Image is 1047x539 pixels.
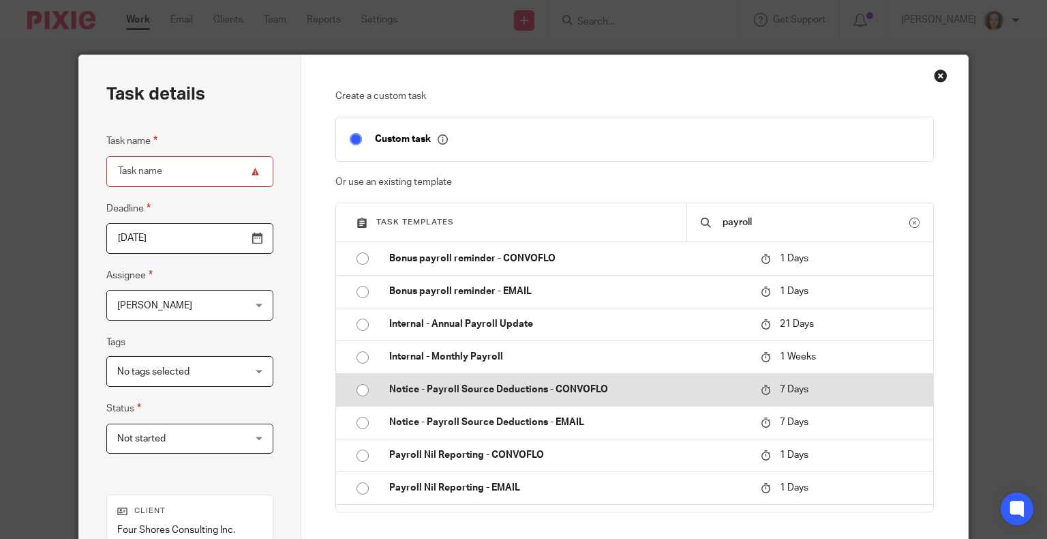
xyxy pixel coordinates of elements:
[389,481,747,495] p: Payroll Nil Reporting - EMAIL
[106,267,153,283] label: Assignee
[335,175,934,189] p: Or use an existing template
[106,336,125,349] label: Tags
[117,523,262,537] p: Four Shores Consulting Inc.
[780,483,808,493] span: 1 Days
[721,215,909,230] input: Search...
[117,434,166,443] span: Not started
[106,133,157,149] label: Task name
[117,367,189,377] span: No tags selected
[376,218,454,226] span: Task templates
[389,285,747,298] p: Bonus payroll reminder - EMAIL
[106,83,205,106] h2: Task details
[780,319,814,329] span: 21 Days
[389,252,747,265] p: Bonus payroll reminder - CONVOFLO
[106,201,151,216] label: Deadline
[934,69,947,83] div: Close this dialog window
[780,254,808,263] span: 1 Days
[780,418,808,427] span: 7 Days
[389,448,747,462] p: Payroll Nil Reporting - CONVOFLO
[335,89,934,103] p: Create a custom task
[780,385,808,394] span: 7 Days
[375,133,448,145] p: Custom task
[106,156,273,187] input: Task name
[389,350,747,364] p: Internal - Monthly Payroll
[106,400,141,416] label: Status
[117,301,192,310] span: [PERSON_NAME]
[780,450,808,460] span: 1 Days
[389,416,747,429] p: Notice - Payroll Source Deductions - EMAIL
[389,317,747,331] p: Internal - Annual Payroll Update
[106,223,273,254] input: Pick a date
[780,287,808,296] span: 1 Days
[780,352,816,362] span: 1 Weeks
[117,506,262,516] p: Client
[389,383,747,396] p: Notice - Payroll Source Deductions - CONVOFLO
